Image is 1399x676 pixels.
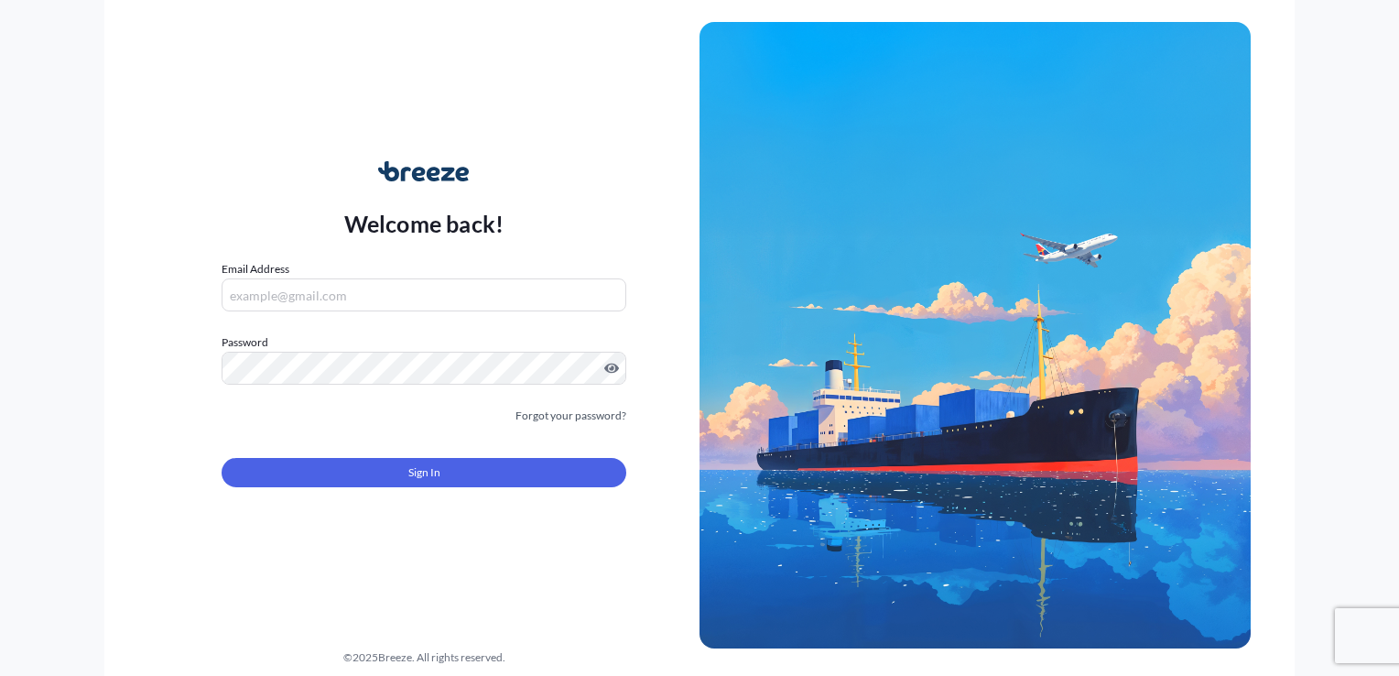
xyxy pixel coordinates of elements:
label: Password [222,333,626,352]
button: Sign In [222,458,626,487]
input: example@gmail.com [222,278,626,311]
a: Forgot your password? [515,407,626,425]
span: Sign In [408,463,440,482]
p: Welcome back! [344,209,504,238]
div: © 2025 Breeze. All rights reserved. [148,649,699,667]
label: Email Address [222,260,289,278]
img: Ship illustration [699,22,1251,649]
button: Show password [604,361,619,376]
